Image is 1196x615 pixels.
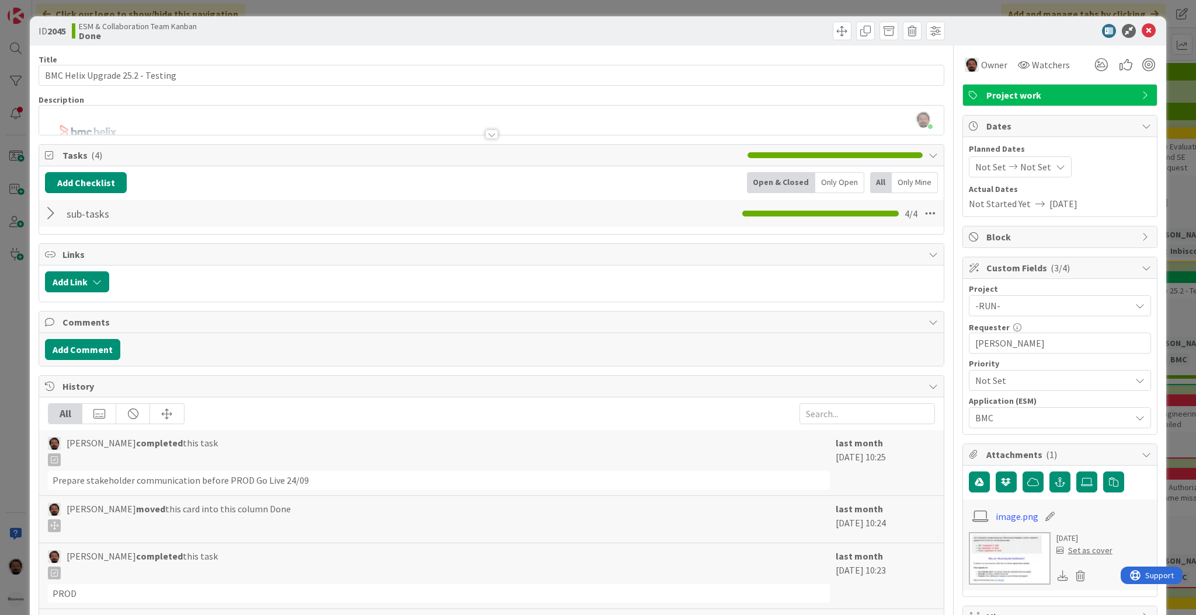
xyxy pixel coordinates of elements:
[836,437,883,449] b: last month
[48,437,61,450] img: AC
[39,24,66,38] span: ID
[62,315,923,329] span: Comments
[986,448,1136,462] span: Attachments
[62,247,923,261] span: Links
[836,436,935,490] div: [DATE] 10:25
[836,549,935,603] div: [DATE] 10:23
[836,502,935,537] div: [DATE] 10:24
[975,372,1125,389] span: Not Set
[48,550,61,563] img: AC
[47,25,66,37] b: 2045
[975,410,1125,426] span: BMC
[892,172,938,193] div: Only Mine
[915,111,931,128] img: OnCl7LGpK6aSgKCc2ZdSmTqaINaX6qd1.png
[39,54,57,65] label: Title
[136,437,183,449] b: completed
[969,197,1031,211] span: Not Started Yet
[136,550,183,562] b: completed
[67,502,291,532] span: [PERSON_NAME] this card into this column Done
[48,584,830,603] div: PROD
[1056,544,1112,557] div: Set as cover
[836,503,883,515] b: last month
[870,172,892,193] div: All
[836,550,883,562] b: last month
[969,359,1151,368] div: Priority
[975,160,1006,174] span: Not Set
[45,271,109,292] button: Add Link
[905,207,917,221] span: 4 / 4
[1051,262,1070,274] span: ( 3/4 )
[969,143,1151,155] span: Planned Dates
[747,172,815,193] div: Open & Closed
[975,298,1125,314] span: -RUN-
[62,203,325,224] input: Add Checklist...
[48,404,82,424] div: All
[62,379,923,393] span: History
[965,58,979,72] img: AC
[986,261,1136,275] span: Custom Fields
[79,31,197,40] b: Done
[1049,197,1077,211] span: [DATE]
[91,149,102,161] span: ( 4 )
[1056,532,1112,544] div: [DATE]
[986,119,1136,133] span: Dates
[136,503,165,515] b: moved
[45,113,421,517] img: image.png
[79,22,197,31] span: ESM & Collaboration Team Kanban
[1020,160,1051,174] span: Not Set
[969,285,1151,293] div: Project
[1056,568,1069,583] div: Download
[67,436,218,466] span: [PERSON_NAME] this task
[969,397,1151,405] div: Application (ESM)
[62,148,742,162] span: Tasks
[981,58,1007,72] span: Owner
[815,172,864,193] div: Only Open
[969,183,1151,195] span: Actual Dates
[39,65,944,86] input: type card name here...
[39,95,84,105] span: Description
[996,509,1038,523] a: image.png
[48,503,61,516] img: AC
[67,549,218,579] span: [PERSON_NAME] this task
[986,230,1136,244] span: Block
[1032,58,1070,72] span: Watchers
[45,172,127,193] button: Add Checklist
[1046,449,1057,460] span: ( 1 )
[799,403,935,424] input: Search...
[45,339,120,360] button: Add Comment
[986,88,1136,102] span: Project work
[969,322,1010,333] label: Requester
[48,471,830,490] div: Prepare stakeholder communication before PROD Go Live 24/09
[25,2,53,16] span: Support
